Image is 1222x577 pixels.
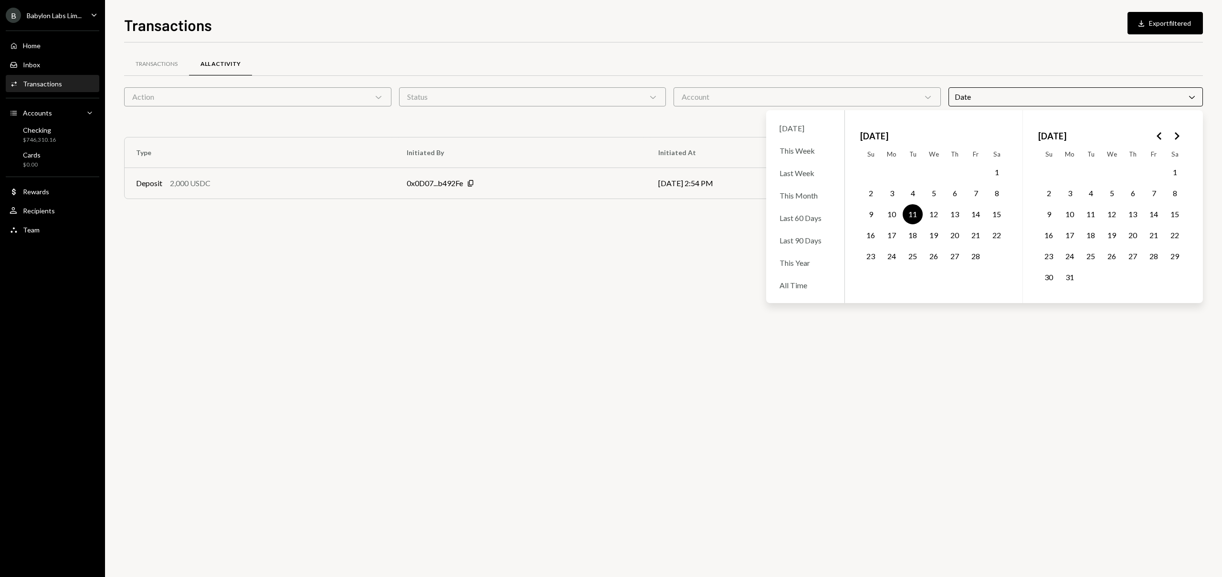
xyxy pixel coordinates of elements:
button: Thursday, March 20th, 2025 [1123,225,1143,245]
a: Inbox [6,56,99,73]
div: $746,310.16 [23,136,56,144]
button: Saturday, March 15th, 2025 [1165,204,1185,224]
button: Wednesday, March 12th, 2025 [1102,204,1122,224]
div: Last 60 Days [774,208,837,228]
button: Sunday, February 16th, 2025 [861,225,881,245]
div: Inbox [23,61,40,69]
button: Tuesday, March 4th, 2025 [1081,183,1101,203]
div: 0x0D07...b492Fe [407,178,463,189]
div: All Activity [200,60,241,68]
span: [DATE] [860,126,888,147]
div: Checking [23,126,56,134]
a: Checking$746,310.16 [6,123,99,146]
button: Friday, March 28th, 2025 [1144,246,1164,266]
div: $0.00 [23,161,41,169]
div: Recipients [23,207,55,215]
th: Saturday [1164,147,1185,162]
button: Sunday, March 23rd, 2025 [1039,246,1059,266]
div: This Month [774,185,837,206]
button: Saturday, February 8th, 2025 [987,183,1007,203]
button: Friday, March 7th, 2025 [1144,183,1164,203]
th: Friday [965,147,986,162]
span: [DATE] [1038,126,1066,147]
th: Thursday [944,147,965,162]
button: Monday, February 24th, 2025 [882,246,902,266]
button: Exportfiltered [1127,12,1203,34]
button: Thursday, February 6th, 2025 [945,183,965,203]
div: Date [948,87,1203,106]
div: This Week [774,140,837,161]
button: Wednesday, March 26th, 2025 [1102,246,1122,266]
button: Thursday, February 27th, 2025 [945,246,965,266]
th: Sunday [860,147,881,162]
button: Wednesday, February 26th, 2025 [924,246,944,266]
button: Thursday, March 6th, 2025 [1123,183,1143,203]
button: Tuesday, March 25th, 2025 [1081,246,1101,266]
button: Friday, February 28th, 2025 [966,246,986,266]
h1: Transactions [124,15,212,34]
a: Recipients [6,202,99,219]
button: Sunday, March 16th, 2025 [1039,225,1059,245]
button: Go to the Next Month [1168,127,1185,145]
div: B [6,8,21,23]
th: Monday [881,147,902,162]
a: Cards$0.00 [6,148,99,171]
th: Initiated At [647,137,863,168]
button: Monday, March 3rd, 2025 [1060,183,1080,203]
button: Monday, February 17th, 2025 [882,225,902,245]
button: Tuesday, February 4th, 2025 [903,183,923,203]
button: Monday, March 10th, 2025 [1060,204,1080,224]
button: Sunday, March 2nd, 2025 [1039,183,1059,203]
button: Tuesday, February 25th, 2025 [903,246,923,266]
div: Transactions [136,60,178,68]
button: Saturday, March 22nd, 2025 [1165,225,1185,245]
th: Thursday [1122,147,1143,162]
button: Sunday, March 30th, 2025 [1039,267,1059,287]
button: Monday, March 17th, 2025 [1060,225,1080,245]
button: Saturday, February 1st, 2025 [987,162,1007,182]
a: Rewards [6,183,99,200]
button: Friday, March 21st, 2025 [1144,225,1164,245]
button: Saturday, February 15th, 2025 [987,204,1007,224]
div: [DATE] [774,118,837,138]
div: Account [674,87,941,106]
a: All Activity [189,52,252,76]
button: Thursday, February 13th, 2025 [945,204,965,224]
button: Tuesday, March 18th, 2025 [1081,225,1101,245]
div: This Year [774,252,837,273]
td: [DATE] 2:54 PM [647,168,863,199]
div: Last 90 Days [774,230,837,251]
button: Saturday, March 29th, 2025 [1165,246,1185,266]
button: Saturday, March 8th, 2025 [1165,183,1185,203]
button: Monday, March 31st, 2025 [1060,267,1080,287]
th: Sunday [1038,147,1059,162]
button: Monday, March 24th, 2025 [1060,246,1080,266]
div: Cards [23,151,41,159]
button: Monday, February 3rd, 2025 [882,183,902,203]
th: Tuesday [1080,147,1101,162]
button: Wednesday, February 5th, 2025 [924,183,944,203]
button: Sunday, February 2nd, 2025 [861,183,881,203]
a: Home [6,37,99,54]
a: Transactions [124,52,189,76]
button: Friday, February 7th, 2025 [966,183,986,203]
button: Thursday, March 13th, 2025 [1123,204,1143,224]
button: Sunday, March 9th, 2025 [1039,204,1059,224]
div: Babylon Labs Lim... [27,11,82,20]
div: Deposit [136,178,162,189]
div: Accounts [23,109,52,117]
button: Wednesday, February 19th, 2025 [924,225,944,245]
button: Sunday, February 9th, 2025 [861,204,881,224]
button: Friday, March 14th, 2025 [1144,204,1164,224]
div: Team [23,226,40,234]
th: Monday [1059,147,1080,162]
button: Sunday, February 23rd, 2025 [861,246,881,266]
table: March 2025 [1038,147,1185,288]
button: Thursday, February 20th, 2025 [945,225,965,245]
th: Type [125,137,395,168]
button: Friday, February 14th, 2025 [966,204,986,224]
th: Saturday [986,147,1007,162]
button: Friday, February 21st, 2025 [966,225,986,245]
button: Go to the Previous Month [1151,127,1168,145]
button: Monday, February 10th, 2025 [882,204,902,224]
